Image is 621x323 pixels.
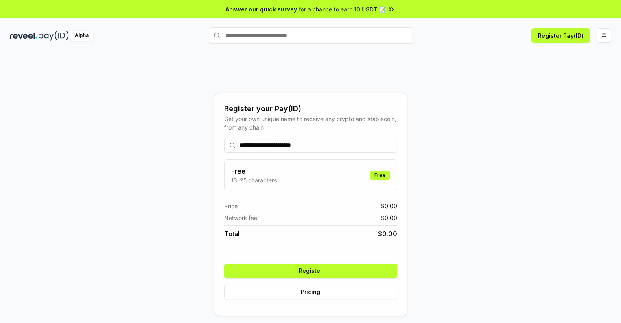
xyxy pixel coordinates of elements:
[378,229,397,239] span: $ 0.00
[224,264,397,278] button: Register
[39,31,69,41] img: pay_id
[381,202,397,210] span: $ 0.00
[531,28,590,43] button: Register Pay(ID)
[224,114,397,132] div: Get your own unique name to receive any crypto and stablecoin, from any chain
[70,31,93,41] div: Alpha
[224,213,257,222] span: Network fee
[224,285,397,299] button: Pricing
[381,213,397,222] span: $ 0.00
[231,166,277,176] h3: Free
[224,202,238,210] span: Price
[299,5,386,13] span: for a chance to earn 10 USDT 📝
[224,103,397,114] div: Register your Pay(ID)
[225,5,297,13] span: Answer our quick survey
[10,31,37,41] img: reveel_dark
[370,171,390,180] div: Free
[224,229,240,239] span: Total
[231,176,277,185] p: 13-25 characters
